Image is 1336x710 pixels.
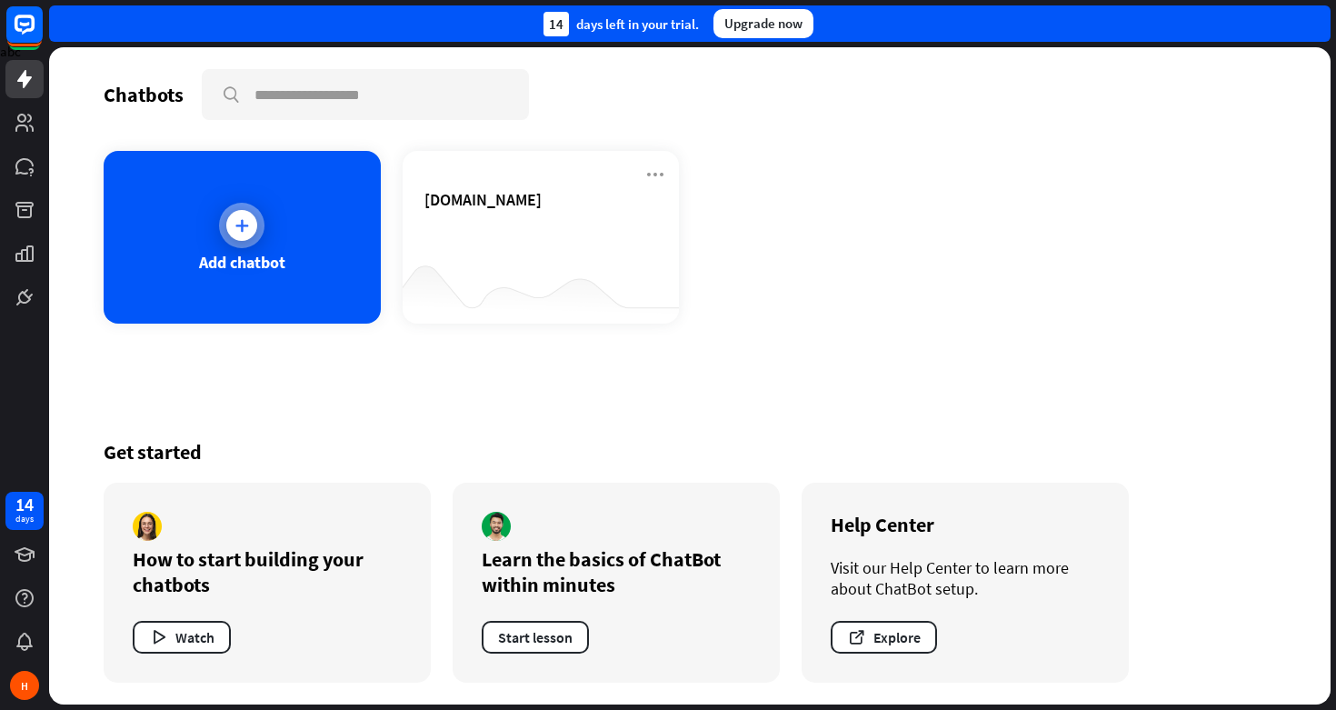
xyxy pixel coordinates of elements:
[5,492,44,530] a: 14 days
[133,546,402,597] div: How to start building your chatbots
[482,621,589,654] button: Start lesson
[15,513,34,525] div: days
[713,9,813,38] div: Upgrade now
[133,512,162,541] img: author
[543,12,699,36] div: days left in your trial.
[10,671,39,700] div: H
[15,496,34,513] div: 14
[831,557,1100,599] div: Visit our Help Center to learn more about ChatBot setup.
[15,7,69,62] button: Open LiveChat chat widget
[831,621,937,654] button: Explore
[104,439,1276,465] div: Get started
[831,512,1100,537] div: Help Center
[543,12,569,36] div: 14
[104,82,184,107] div: Chatbots
[199,252,285,273] div: Add chatbot
[424,189,542,210] span: hit.club
[133,621,231,654] button: Watch
[482,546,751,597] div: Learn the basics of ChatBot within minutes
[482,512,511,541] img: author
